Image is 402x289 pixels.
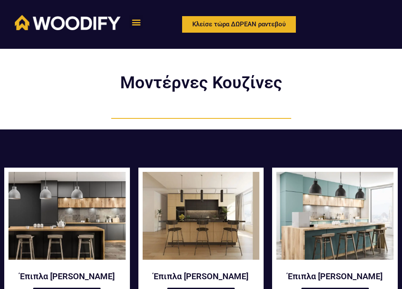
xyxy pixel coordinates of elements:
[15,15,121,30] img: Woodify
[8,271,126,282] a: Έπιπλα [PERSON_NAME]
[276,271,394,282] a: Έπιπλα [PERSON_NAME]
[276,172,394,265] a: CUSTOM-ΕΠΙΠΛΑ-ΚΟΥΖΙΝΑΣ-BEIBU-ΣΕ-ΠΡΑΣΙΝΟ-ΧΡΩΜΑ-ΜΕ-ΞΥΛΟ
[143,172,260,265] a: Arashi κουζίνα
[99,74,303,91] h2: Μοντέρνες Κουζίνες
[192,21,286,28] span: Κλείσε τώρα ΔΩΡΕΑΝ ραντεβού
[129,15,143,29] div: Menu Toggle
[181,15,297,34] a: Κλείσε τώρα ΔΩΡΕΑΝ ραντεβού
[143,271,260,282] a: Έπιπλα [PERSON_NAME]
[8,172,126,265] a: Anakena κουζίνα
